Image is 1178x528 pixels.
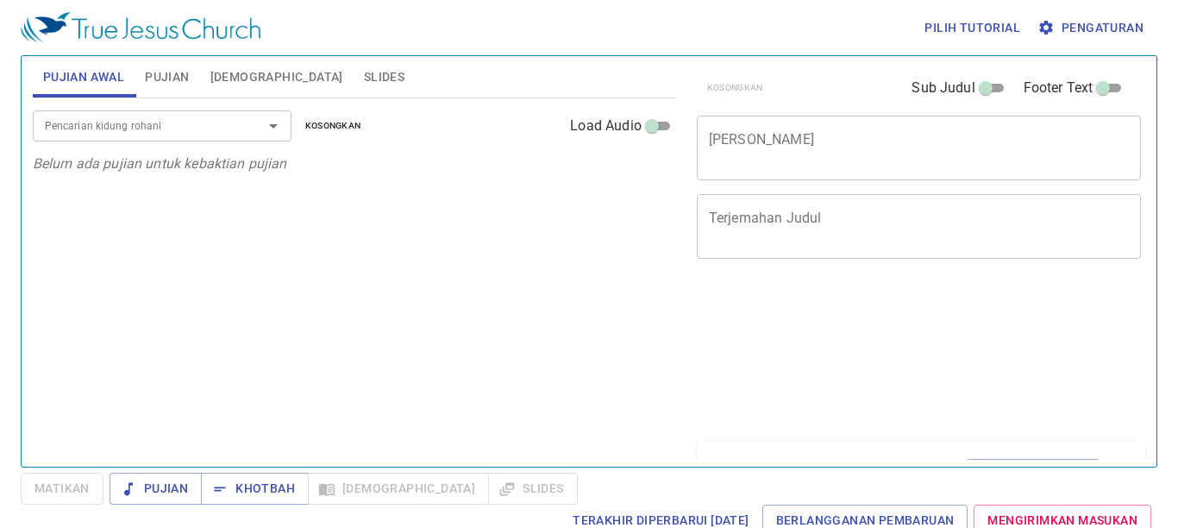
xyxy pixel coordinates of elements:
span: Pujian Awal [43,66,124,88]
span: Pilih tutorial [924,17,1020,39]
i: Belum ada pujian untuk kebaktian pujian [33,155,287,172]
span: Kosongkan [305,118,361,134]
span: Pujian [145,66,189,88]
span: Sub Judul [912,78,974,98]
button: Khotbah [201,473,309,505]
button: Tambah ke Daftar [965,459,1100,481]
span: Load Audio [570,116,642,136]
span: Pengaturan [1041,17,1144,39]
span: Slides [364,66,404,88]
iframe: from-child [690,277,1055,436]
button: Kosongkan [295,116,372,136]
span: [DEMOGRAPHIC_DATA] [210,66,343,88]
span: Pujian [123,478,188,500]
img: True Jesus Church [21,12,260,43]
button: Open [261,114,285,138]
button: Pujian [110,473,202,505]
span: Footer Text [1024,78,1093,98]
span: Khotbah [215,478,295,500]
button: Pengaturan [1034,12,1150,44]
button: Pilih tutorial [918,12,1027,44]
div: Daftar Khotbah(0)KosongkanTambah ke Daftar [697,442,1145,499]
